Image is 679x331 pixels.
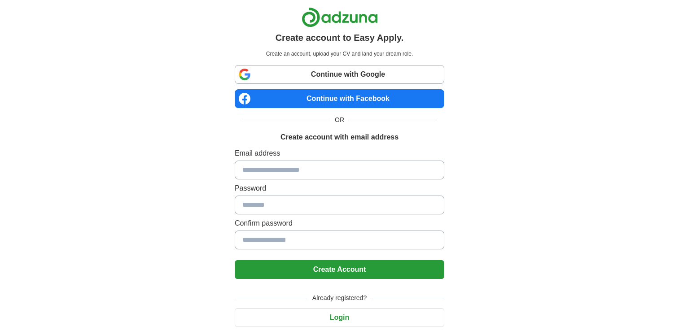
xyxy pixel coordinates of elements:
[235,308,444,327] button: Login
[276,31,404,44] h1: Create account to Easy Apply.
[280,132,399,143] h1: Create account with email address
[329,115,350,125] span: OR
[302,7,378,27] img: Adzuna logo
[235,148,444,159] label: Email address
[235,183,444,194] label: Password
[237,50,442,58] p: Create an account, upload your CV and land your dream role.
[235,218,444,229] label: Confirm password
[235,260,444,279] button: Create Account
[235,89,444,108] a: Continue with Facebook
[307,293,372,303] span: Already registered?
[235,65,444,84] a: Continue with Google
[235,314,444,321] a: Login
